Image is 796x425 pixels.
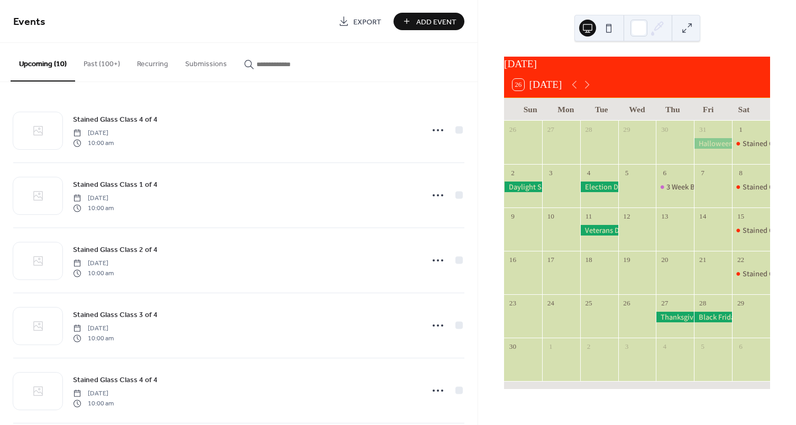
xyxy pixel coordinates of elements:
div: 24 [546,299,555,308]
span: [DATE] [73,194,114,203]
div: 30 [508,342,517,351]
a: Export [331,13,389,30]
button: 26[DATE] [509,76,565,93]
div: 26 [508,124,517,134]
span: Stained Glass Class 3 of 4 [73,310,158,321]
div: Thanksgiving Day [656,312,694,322]
span: [DATE] [73,129,114,138]
div: Election Day [580,182,618,192]
div: 5 [622,168,632,177]
div: 31 [698,124,707,134]
div: 9 [508,211,517,221]
div: 20 [660,255,670,264]
button: Upcoming (10) [11,43,75,82]
div: 14 [698,211,707,221]
button: Submissions [177,43,235,80]
span: 10:00 am [73,399,114,408]
span: Events [13,12,45,32]
div: 3 Week Beginner Classes 1/3 [656,182,694,192]
span: Add Event [416,16,456,28]
div: 3 [546,168,555,177]
div: 6 [736,342,745,351]
span: [DATE] [73,324,114,333]
div: 27 [546,124,555,134]
div: Sun [513,98,548,121]
div: 29 [622,124,632,134]
span: 10:00 am [73,333,114,343]
div: Thu [655,98,690,121]
div: Fri [690,98,726,121]
div: 16 [508,255,517,264]
a: Stained Glass Class 4 of 4 [73,113,158,125]
div: 29 [736,299,745,308]
div: 18 [584,255,593,264]
button: Add Event [394,13,464,30]
div: 5 [698,342,707,351]
a: Stained Glass Class 1 of 4 [73,178,158,191]
div: Stained Glass Class 1 of 4 [732,138,770,149]
span: 10:00 am [73,203,114,213]
div: 21 [698,255,707,264]
div: 15 [736,211,745,221]
div: 30 [660,124,670,134]
div: Daylight Saving Time ends [504,182,542,192]
div: 2 [508,168,517,177]
div: 1 [546,342,555,351]
div: 10 [546,211,555,221]
span: [DATE] [73,259,114,268]
div: 28 [584,124,593,134]
span: Export [353,16,381,28]
div: 2 [584,342,593,351]
div: 25 [584,299,593,308]
div: 26 [622,299,632,308]
div: Stained Glass Class 2 of 4 [732,182,770,192]
div: 13 [660,211,670,221]
div: 19 [622,255,632,264]
div: 23 [508,299,517,308]
div: 1 [736,124,745,134]
div: 17 [546,255,555,264]
span: Stained Glass Class 2 of 4 [73,245,158,256]
div: 4 [660,342,670,351]
div: 3 Week Beginner Classes 1/3 [666,182,756,192]
a: Stained Glass Class 3 of 4 [73,309,158,321]
button: Past (100+) [75,43,129,80]
div: Halloween [694,138,732,149]
div: Stained Glass Class 4 of 4 [732,268,770,279]
div: Wed [619,98,655,121]
div: 6 [660,168,670,177]
div: 8 [736,168,745,177]
div: 4 [584,168,593,177]
span: Stained Glass Class 4 of 4 [73,375,158,386]
div: 22 [736,255,745,264]
div: Veterans Day [580,225,618,236]
div: Mon [548,98,583,121]
a: Stained Glass Class 4 of 4 [73,374,158,386]
div: Black Friday [694,312,732,322]
span: 10:00 am [73,268,114,278]
div: 7 [698,168,707,177]
div: Tue [584,98,619,121]
div: Sat [726,98,762,121]
button: Recurring [129,43,177,80]
div: 12 [622,211,632,221]
span: Stained Glass Class 1 of 4 [73,179,158,191]
div: 11 [584,211,593,221]
div: [DATE] [504,57,770,72]
div: 27 [660,299,670,308]
span: 10:00 am [73,138,114,148]
div: 28 [698,299,707,308]
div: Stained Glass Class 3 of 4 [732,225,770,236]
span: Stained Glass Class 4 of 4 [73,114,158,125]
div: 3 [622,342,632,351]
a: Stained Glass Class 2 of 4 [73,243,158,256]
span: [DATE] [73,389,114,399]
